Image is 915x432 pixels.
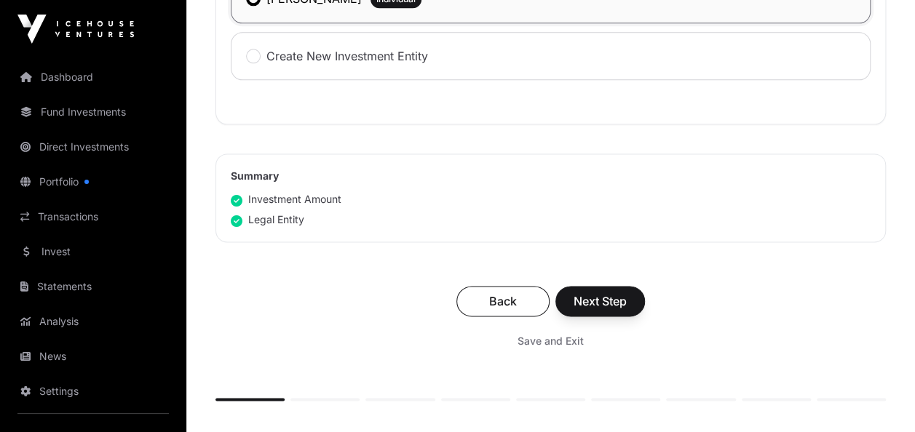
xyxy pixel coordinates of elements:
[456,286,550,316] button: Back
[12,166,175,198] a: Portfolio
[12,375,175,407] a: Settings
[231,212,304,227] div: Legal Entity
[12,340,175,372] a: News
[12,131,175,163] a: Direct Investments
[17,15,134,44] img: Icehouse Ventures Logo
[231,192,341,207] div: Investment Amount
[231,169,871,183] h2: Summary
[12,271,175,303] a: Statements
[12,236,175,268] a: Invest
[555,286,645,316] button: Next Step
[518,334,584,348] span: Save and Exit
[12,96,175,128] a: Fund Investments
[12,61,175,93] a: Dashboard
[12,305,175,337] a: Analysis
[475,292,531,310] span: Back
[12,201,175,233] a: Transactions
[842,362,915,432] iframe: Chat Widget
[500,328,601,354] button: Save and Exit
[266,47,428,65] label: Create New Investment Entity
[574,292,627,310] span: Next Step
